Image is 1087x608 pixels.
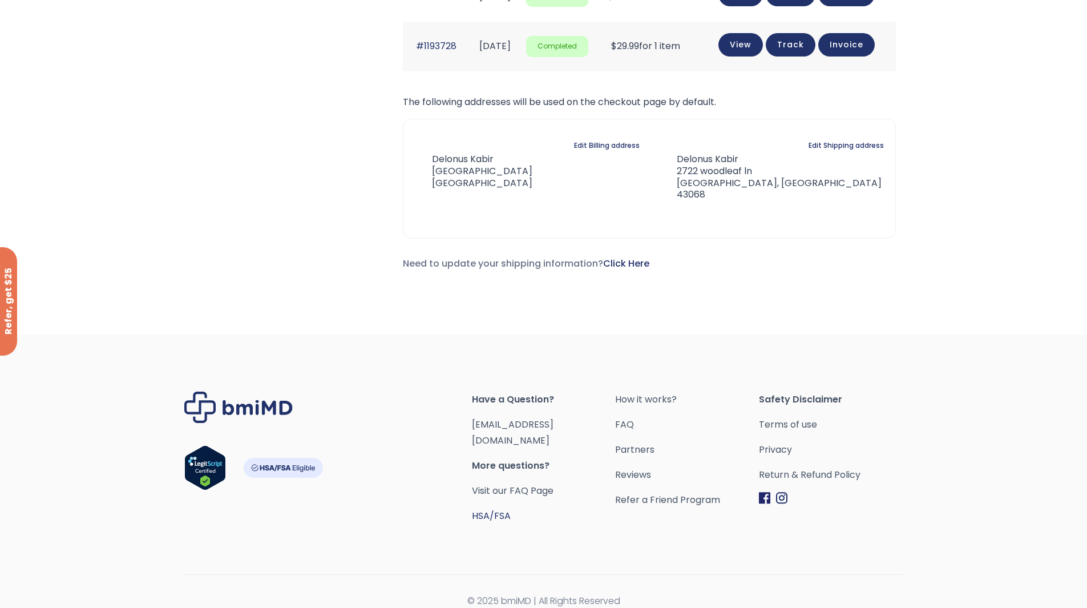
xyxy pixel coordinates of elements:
[611,39,639,53] span: 29.99
[574,138,640,154] a: Edit Billing address
[415,154,532,189] address: Delonus Kabir [GEOGRAPHIC_DATA] [GEOGRAPHIC_DATA]
[594,22,698,71] td: for 1 item
[759,392,903,408] span: Safety Disclaimer
[603,257,649,270] a: Click Here
[472,392,616,408] span: Have a Question?
[615,467,759,483] a: Reviews
[759,492,770,504] img: Facebook
[403,94,896,110] p: The following addresses will be used on the checkout page by default.
[615,492,759,508] a: Refer a Friend Program
[472,458,616,474] span: More questions?
[759,467,903,483] a: Return & Refund Policy
[472,509,511,522] a: HSA/FSA
[611,39,617,53] span: $
[479,39,511,53] time: [DATE]
[718,33,763,57] a: View
[615,442,759,458] a: Partners
[243,458,323,478] img: HSA-FSA
[776,492,787,504] img: Instagram
[658,154,884,201] address: Delonus Kabir 2722 woodleaf ln [GEOGRAPHIC_DATA], [GEOGRAPHIC_DATA] 43068
[184,445,226,496] a: Verify LegitScript Approval for www.bmimd.com
[184,445,226,490] img: Verify Approval for www.bmimd.com
[472,418,553,447] a: [EMAIL_ADDRESS][DOMAIN_NAME]
[416,39,456,53] a: #1193728
[759,442,903,458] a: Privacy
[472,484,553,497] a: Visit our FAQ Page
[759,417,903,433] a: Terms of use
[818,33,875,57] a: Invoice
[615,417,759,433] a: FAQ
[403,257,649,270] span: Need to update your shipping information?
[615,392,759,408] a: How it works?
[766,33,815,57] a: Track
[184,392,293,423] img: Brand Logo
[526,36,588,57] span: Completed
[809,138,884,154] a: Edit Shipping address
